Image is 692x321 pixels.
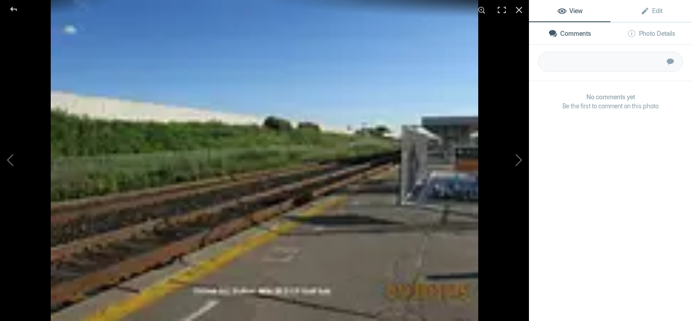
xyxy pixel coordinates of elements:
a: Photo Details [610,23,692,44]
span: Comments [548,30,591,37]
span: View [557,7,582,15]
span: Edit [640,7,663,15]
b: No comments yet [538,92,683,102]
button: Submit [660,52,680,72]
button: Next (arrow right) [461,103,529,219]
span: Photo Details [627,30,675,37]
span: Be the first to comment on this photo [538,102,683,111]
a: Comments [529,23,610,44]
